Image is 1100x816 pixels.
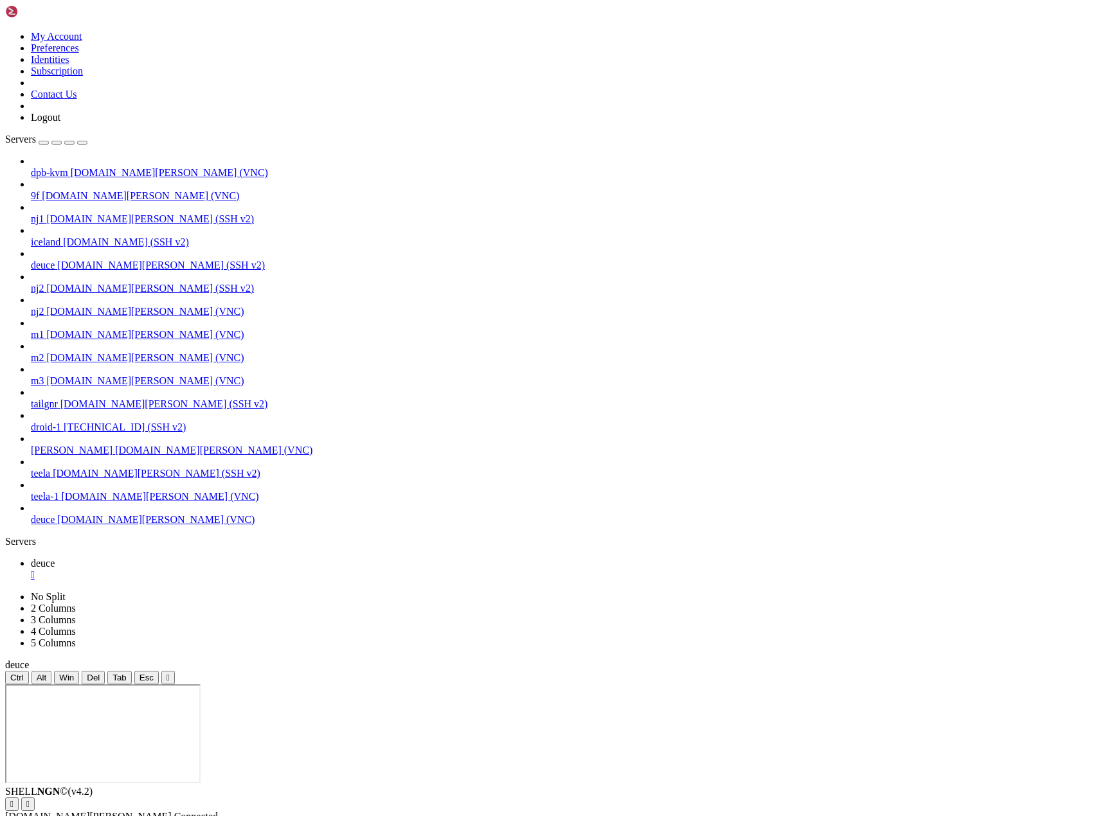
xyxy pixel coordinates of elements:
[46,306,244,317] span: [DOMAIN_NAME][PERSON_NAME] (VNC)
[31,31,82,42] a: My Account
[37,786,60,797] b: NGN
[31,421,1095,433] a: droid-1 [TECHNICAL_ID] (SSH v2)
[31,179,1095,202] li: 9f [DOMAIN_NAME][PERSON_NAME] (VNC)
[63,236,189,247] span: [DOMAIN_NAME] (SSH v2)
[31,375,1095,387] a: m3 [DOMAIN_NAME][PERSON_NAME] (VNC)
[31,626,76,637] a: 4 Columns
[31,42,79,53] a: Preferences
[140,673,154,682] span: Esc
[5,5,79,18] img: Shellngn
[59,673,74,682] span: Win
[31,569,1095,581] a: 
[5,536,1095,547] div: Servers
[31,213,1095,225] a: nj1 [DOMAIN_NAME][PERSON_NAME] (SSH v2)
[31,248,1095,271] li: deuce [DOMAIN_NAME][PERSON_NAME] (SSH v2)
[31,283,44,294] span: nj2
[31,637,76,648] a: 5 Columns
[113,673,127,682] span: Tab
[31,271,1095,294] li: nj2 [DOMAIN_NAME][PERSON_NAME] (SSH v2)
[87,673,100,682] span: Del
[32,671,52,684] button: Alt
[5,797,19,811] button: 
[5,786,93,797] span: SHELL ©
[5,134,36,145] span: Servers
[31,433,1095,456] li: [PERSON_NAME] [DOMAIN_NAME][PERSON_NAME] (VNC)
[31,398,1095,410] a: tailgnr [DOMAIN_NAME][PERSON_NAME] (SSH v2)
[31,375,44,386] span: m3
[31,468,1095,479] a: teela [DOMAIN_NAME][PERSON_NAME] (SSH v2)
[5,134,87,145] a: Servers
[31,155,1095,179] li: dpb-kvm [DOMAIN_NAME][PERSON_NAME] (VNC)
[31,112,60,123] a: Logout
[31,283,1095,294] a: nj2 [DOMAIN_NAME][PERSON_NAME] (SSH v2)
[31,410,1095,433] li: droid-1 [TECHNICAL_ID] (SSH v2)
[31,167,68,178] span: dpb-kvm
[57,514,255,525] span: [DOMAIN_NAME][PERSON_NAME] (VNC)
[31,202,1095,225] li: nj1 [DOMAIN_NAME][PERSON_NAME] (SSH v2)
[31,167,1095,179] a: dpb-kvm [DOMAIN_NAME][PERSON_NAME] (VNC)
[31,213,44,224] span: nj1
[31,260,1095,271] a: deuce [DOMAIN_NAME][PERSON_NAME] (SSH v2)
[31,236,1095,248] a: iceland [DOMAIN_NAME] (SSH v2)
[21,797,35,811] button: 
[31,66,83,76] a: Subscription
[31,558,1095,581] a: deuce
[37,673,47,682] span: Alt
[62,491,259,502] span: [DOMAIN_NAME][PERSON_NAME] (VNC)
[31,352,44,363] span: m2
[31,341,1095,364] li: m2 [DOMAIN_NAME][PERSON_NAME] (VNC)
[31,329,1095,341] a: m1 [DOMAIN_NAME][PERSON_NAME] (VNC)
[134,671,159,684] button: Esc
[5,659,29,670] span: deuce
[31,558,55,569] span: deuce
[31,514,1095,526] a: deuce [DOMAIN_NAME][PERSON_NAME] (VNC)
[31,491,1095,502] a: teela-1 [DOMAIN_NAME][PERSON_NAME] (VNC)
[31,603,76,614] a: 2 Columns
[31,364,1095,387] li: m3 [DOMAIN_NAME][PERSON_NAME] (VNC)
[31,190,39,201] span: 9f
[42,190,239,201] span: [DOMAIN_NAME][PERSON_NAME] (VNC)
[57,260,265,271] span: [DOMAIN_NAME][PERSON_NAME] (SSH v2)
[31,445,1095,456] a: [PERSON_NAME] [DOMAIN_NAME][PERSON_NAME] (VNC)
[10,673,24,682] span: Ctrl
[31,306,1095,317] a: nj2 [DOMAIN_NAME][PERSON_NAME] (VNC)
[31,479,1095,502] li: teela-1 [DOMAIN_NAME][PERSON_NAME] (VNC)
[54,671,79,684] button: Win
[46,329,244,340] span: [DOMAIN_NAME][PERSON_NAME] (VNC)
[68,786,93,797] span: 4.2.0
[31,468,50,479] span: teela
[46,213,254,224] span: [DOMAIN_NAME][PERSON_NAME] (SSH v2)
[31,614,76,625] a: 3 Columns
[26,799,30,809] div: 
[31,502,1095,526] li: deuce [DOMAIN_NAME][PERSON_NAME] (VNC)
[31,352,1095,364] a: m2 [DOMAIN_NAME][PERSON_NAME] (VNC)
[31,306,44,317] span: nj2
[31,225,1095,248] li: iceland [DOMAIN_NAME] (SSH v2)
[82,671,105,684] button: Del
[53,468,260,479] span: [DOMAIN_NAME][PERSON_NAME] (SSH v2)
[64,421,186,432] span: [TECHNICAL_ID] (SSH v2)
[71,167,268,178] span: [DOMAIN_NAME][PERSON_NAME] (VNC)
[5,671,29,684] button: Ctrl
[31,89,77,100] a: Contact Us
[31,591,66,602] a: No Split
[31,387,1095,410] li: tailgnr [DOMAIN_NAME][PERSON_NAME] (SSH v2)
[161,671,175,684] button: 
[31,421,61,432] span: droid-1
[46,375,244,386] span: [DOMAIN_NAME][PERSON_NAME] (VNC)
[167,673,170,682] div: 
[31,190,1095,202] a: 9f [DOMAIN_NAME][PERSON_NAME] (VNC)
[115,445,312,456] span: [DOMAIN_NAME][PERSON_NAME] (VNC)
[31,329,44,340] span: m1
[31,236,60,247] span: iceland
[31,54,69,65] a: Identities
[31,317,1095,341] li: m1 [DOMAIN_NAME][PERSON_NAME] (VNC)
[10,799,14,809] div: 
[31,445,113,456] span: [PERSON_NAME]
[31,491,59,502] span: teela-1
[60,398,268,409] span: [DOMAIN_NAME][PERSON_NAME] (SSH v2)
[46,283,254,294] span: [DOMAIN_NAME][PERSON_NAME] (SSH v2)
[31,398,58,409] span: tailgnr
[31,294,1095,317] li: nj2 [DOMAIN_NAME][PERSON_NAME] (VNC)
